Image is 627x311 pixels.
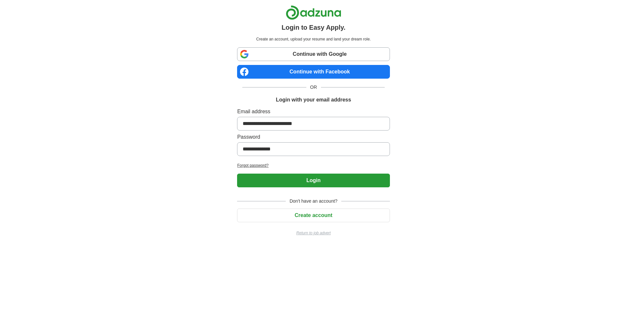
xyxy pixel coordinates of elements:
p: Create an account, upload your resume and land your dream role. [238,36,388,42]
img: Adzuna logo [286,5,341,20]
label: Email address [237,108,390,116]
a: Return to job advert [237,230,390,236]
span: OR [306,84,321,91]
button: Login [237,174,390,187]
label: Password [237,133,390,141]
a: Continue with Google [237,47,390,61]
a: Continue with Facebook [237,65,390,79]
h1: Login with your email address [276,96,351,104]
button: Create account [237,209,390,222]
h1: Login to Easy Apply. [281,23,346,32]
a: Forgot password? [237,163,390,168]
span: Don't have an account? [286,198,342,205]
a: Create account [237,212,390,218]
